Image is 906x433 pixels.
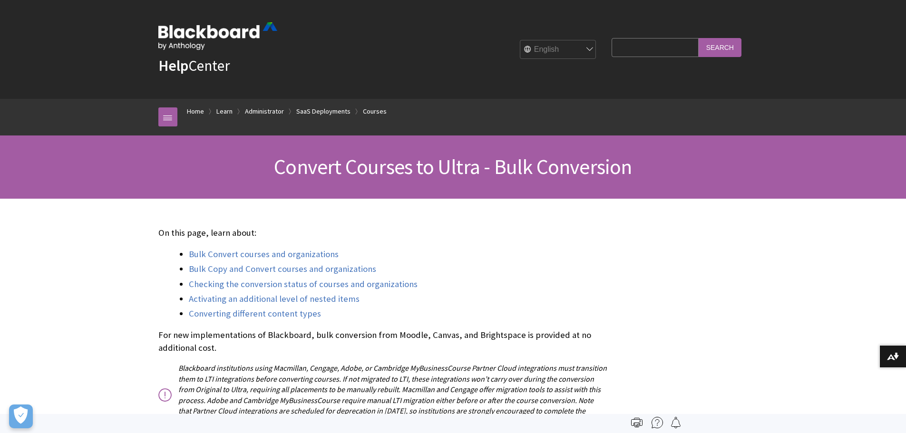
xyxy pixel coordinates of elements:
[631,417,643,428] img: Print
[189,263,376,275] a: Bulk Copy and Convert courses and organizations
[9,404,33,428] button: Open Preferences
[699,38,741,57] input: Search
[245,106,284,117] a: Administrator
[189,308,321,319] a: Converting different content types
[274,154,632,180] span: Convert Courses to Ultra - Bulk Conversion
[187,106,204,117] a: Home
[189,293,360,305] a: Activating an additional level of nested items
[189,249,339,260] a: Bulk Convert courses and organizations
[189,279,418,290] a: Checking the conversion status of courses and organizations
[158,22,277,50] img: Blackboard by Anthology
[520,40,596,59] select: Site Language Selector
[158,363,607,426] p: Blackboard institutions using Macmillan, Cengage, Adobe, or Cambridge MyBusinessCourse Partner Cl...
[363,106,387,117] a: Courses
[158,329,607,354] p: For new implementations of Blackboard, bulk conversion from Moodle, Canvas, and Brightspace is pr...
[158,56,188,75] strong: Help
[158,227,607,239] p: On this page, learn about:
[652,417,663,428] img: More help
[158,56,230,75] a: HelpCenter
[296,106,351,117] a: SaaS Deployments
[670,417,682,428] img: Follow this page
[216,106,233,117] a: Learn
